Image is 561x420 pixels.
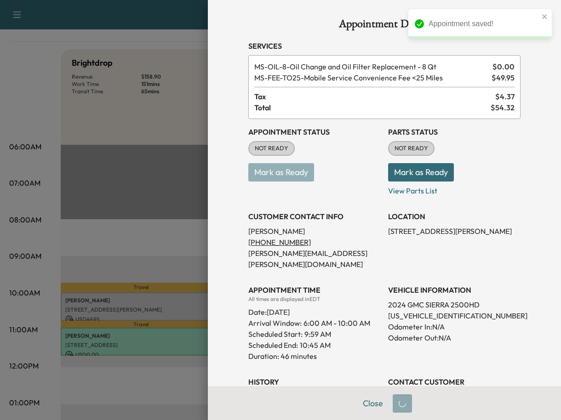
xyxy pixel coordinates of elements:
[304,329,331,340] p: 9:59 AM
[248,295,381,303] div: All times are displayed in EDT
[254,72,488,83] span: Mobile Service Convenience Fee <25 Miles
[248,226,381,237] p: [PERSON_NAME]
[389,144,434,153] span: NOT READY
[248,340,298,351] p: Scheduled End:
[248,18,521,33] h1: Appointment Details
[248,126,381,137] h3: Appointment Status
[388,310,521,321] p: [US_VEHICLE_IDENTIFICATION_NUMBER]
[248,318,381,329] p: Arrival Window:
[248,248,381,270] p: [PERSON_NAME][EMAIL_ADDRESS][PERSON_NAME][DOMAIN_NAME]
[388,211,521,222] h3: LOCATION
[388,332,521,343] p: Odometer Out: N/A
[249,144,294,153] span: NOT READY
[254,91,495,102] span: Tax
[492,61,515,72] span: $ 0.00
[388,126,521,137] h3: Parts Status
[248,40,521,51] h3: Services
[491,102,515,113] span: $ 54.32
[248,376,381,387] h3: History
[388,376,521,387] h3: CONTACT CUSTOMER
[248,329,303,340] p: Scheduled Start:
[254,102,491,113] span: Total
[303,318,370,329] span: 6:00 AM - 10:00 AM
[429,18,539,29] div: Appointment saved!
[388,321,521,332] p: Odometer In: N/A
[492,72,515,83] span: $ 49.95
[248,284,381,295] h3: APPOINTMENT TIME
[300,340,331,351] p: 10:45 AM
[542,13,548,20] button: close
[248,303,381,318] div: Date: [DATE]
[248,211,381,222] h3: CUSTOMER CONTACT INFO
[495,91,515,102] span: $ 4.37
[388,299,521,310] p: 2024 GMC SIERRA 2500HD
[357,394,389,413] button: Close
[248,238,319,247] a: [PHONE_NUMBER]
[388,163,454,182] button: Mark as Ready
[388,284,521,295] h3: VEHICLE INFORMATION
[388,226,521,237] p: [STREET_ADDRESS][PERSON_NAME]
[248,351,381,362] p: Duration: 46 minutes
[254,61,489,72] span: Oil Change and Oil Filter Replacement - 8 Qt
[388,182,521,196] p: View Parts List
